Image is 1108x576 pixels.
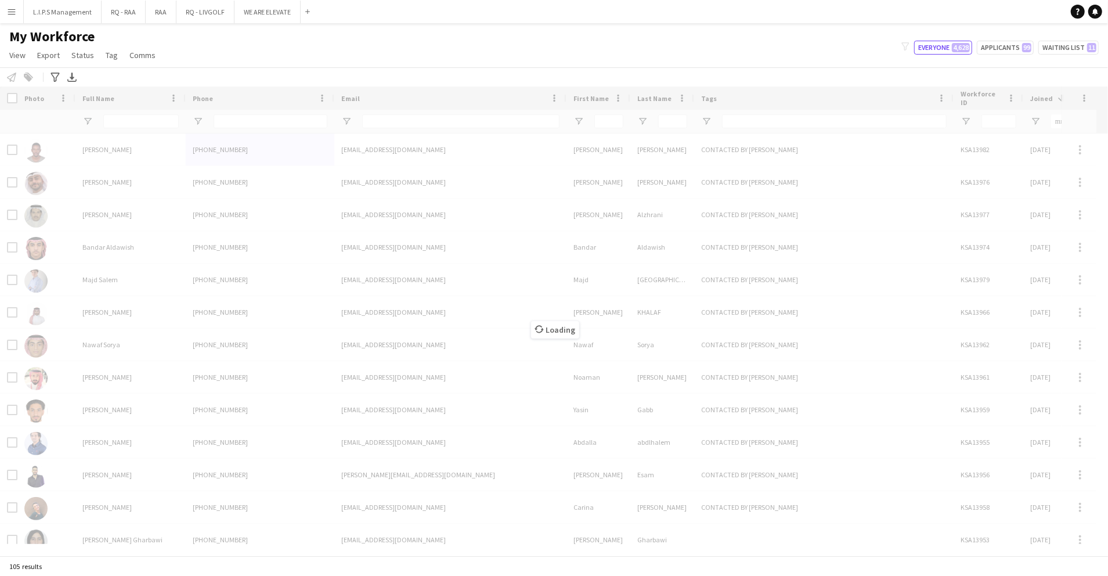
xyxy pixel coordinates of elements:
a: View [5,48,30,63]
span: My Workforce [9,28,95,45]
span: 11 [1087,43,1096,52]
span: Tag [106,50,118,60]
button: WE ARE ELEVATE [234,1,301,23]
span: Comms [129,50,156,60]
a: Tag [101,48,122,63]
a: Export [33,48,64,63]
span: 99 [1022,43,1031,52]
a: Comms [125,48,160,63]
a: Status [67,48,99,63]
span: Loading [531,321,579,339]
button: L.I.P.S Management [24,1,102,23]
span: Status [71,50,94,60]
button: RQ - LIVGOLF [176,1,234,23]
span: View [9,50,26,60]
button: Everyone4,628 [914,41,972,55]
span: Export [37,50,60,60]
span: 4,628 [952,43,970,52]
button: RQ - RAA [102,1,146,23]
app-action-btn: Export XLSX [65,70,79,84]
button: Applicants99 [977,41,1034,55]
button: RAA [146,1,176,23]
app-action-btn: Advanced filters [48,70,62,84]
button: Waiting list11 [1038,41,1099,55]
